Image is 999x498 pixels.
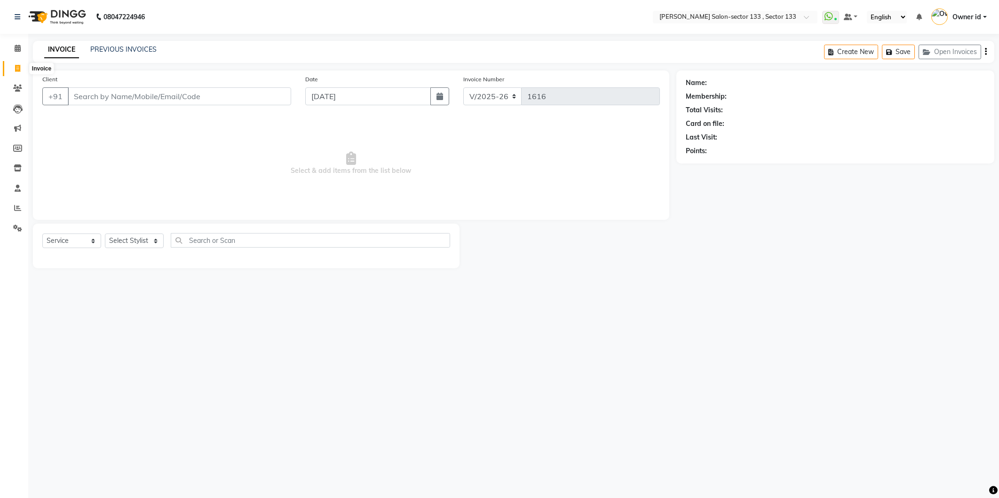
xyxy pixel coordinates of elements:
div: Total Visits: [686,105,723,115]
button: Save [882,45,915,59]
button: Open Invoices [919,45,981,59]
input: Search or Scan [171,233,450,248]
img: logo [24,4,88,30]
div: Name: [686,78,707,88]
label: Invoice Number [463,75,504,84]
label: Client [42,75,57,84]
a: PREVIOUS INVOICES [90,45,157,54]
label: Date [305,75,318,84]
div: Membership: [686,92,727,101]
button: Create New [824,45,878,59]
div: Card on file: [686,119,724,129]
a: INVOICE [44,41,79,58]
button: +91 [42,87,69,105]
div: Last Visit: [686,132,717,142]
b: 08047224946 [103,4,145,30]
span: Select & add items from the list below [42,117,660,210]
input: Search by Name/Mobile/Email/Code [68,87,291,105]
img: Owner id [931,8,948,25]
div: Invoice [30,63,54,74]
span: Owner id [952,12,981,22]
div: Points: [686,146,707,156]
